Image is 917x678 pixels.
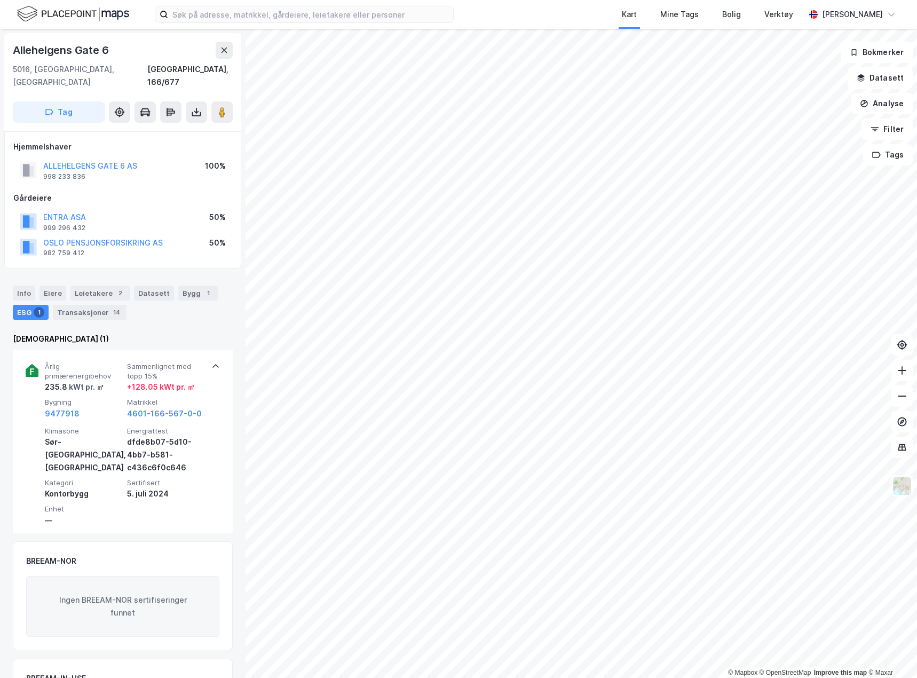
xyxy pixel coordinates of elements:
[848,67,913,89] button: Datasett
[660,8,699,21] div: Mine Tags
[45,478,123,487] span: Kategori
[43,224,85,232] div: 999 296 432
[622,8,637,21] div: Kart
[722,8,741,21] div: Bolig
[39,286,66,301] div: Eiere
[43,249,84,257] div: 982 759 412
[13,42,110,59] div: Allehelgens Gate 6
[841,42,913,63] button: Bokmerker
[26,555,76,567] div: BREEAM-NOR
[127,427,205,436] span: Energiattest
[127,487,205,500] div: 5. juli 2024
[53,305,127,320] div: Transaksjoner
[764,8,793,21] div: Verktøy
[67,381,104,393] div: kWt pr. ㎡
[209,236,226,249] div: 50%
[13,140,232,153] div: Hjemmelshaver
[127,436,205,474] div: dfde8b07-5d10-4bb7-b581-c436c6f0c646
[13,286,35,301] div: Info
[203,288,214,298] div: 1
[111,307,122,318] div: 14
[760,669,811,676] a: OpenStreetMap
[26,576,219,637] div: Ingen BREEAM-NOR sertifiseringer funnet
[13,101,105,123] button: Tag
[814,669,867,676] a: Improve this map
[45,362,123,381] span: Årlig primærenergibehov
[45,407,80,420] button: 9477918
[851,93,913,114] button: Analyse
[822,8,883,21] div: [PERSON_NAME]
[178,286,218,301] div: Bygg
[127,407,202,420] button: 4601-166-567-0-0
[45,514,123,527] div: —
[115,288,125,298] div: 2
[13,63,147,89] div: 5016, [GEOGRAPHIC_DATA], [GEOGRAPHIC_DATA]
[205,160,226,172] div: 100%
[13,305,49,320] div: ESG
[127,381,195,393] div: + 128.05 kWt pr. ㎡
[864,627,917,678] iframe: Chat Widget
[13,192,232,204] div: Gårdeiere
[43,172,85,181] div: 998 233 836
[127,478,205,487] span: Sertifisert
[863,144,913,165] button: Tags
[45,427,123,436] span: Klimasone
[861,119,913,140] button: Filter
[892,476,912,496] img: Z
[127,398,205,407] span: Matrikkel
[147,63,233,89] div: [GEOGRAPHIC_DATA], 166/677
[134,286,174,301] div: Datasett
[13,333,233,345] div: [DEMOGRAPHIC_DATA] (1)
[45,487,123,500] div: Kontorbygg
[168,6,453,22] input: Søk på adresse, matrikkel, gårdeiere, leietakere eller personer
[127,362,205,381] span: Sammenlignet med topp 15%
[70,286,130,301] div: Leietakere
[728,669,757,676] a: Mapbox
[45,436,123,474] div: Sør-[GEOGRAPHIC_DATA], [GEOGRAPHIC_DATA]
[209,211,226,224] div: 50%
[45,504,123,514] span: Enhet
[45,381,104,393] div: 235.8
[45,398,123,407] span: Bygning
[17,5,129,23] img: logo.f888ab2527a4732fd821a326f86c7f29.svg
[34,307,44,318] div: 1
